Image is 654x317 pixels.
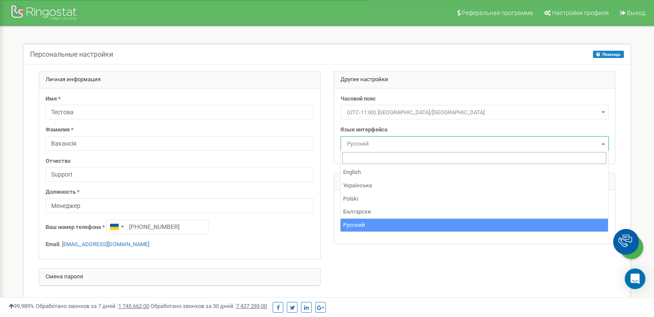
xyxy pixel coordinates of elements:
[36,303,149,309] span: Обработано звонков за 7 дней :
[46,241,61,247] strong: Email:
[341,179,608,192] li: Українська
[106,219,209,234] input: +1-800-555-55-55
[107,220,126,234] div: Telephone country code
[39,268,320,286] div: Смена пароля
[625,268,645,289] div: Open Intercom Messenger
[344,107,606,119] span: (UTC-11:00) Pacific/Midway
[46,223,105,232] label: Ваш номер телефона *
[9,303,34,309] span: 99,989%
[46,95,61,103] label: Имя *
[341,205,608,219] li: Български
[46,188,80,196] label: Должность *
[46,167,314,182] input: Отчество
[552,9,609,16] span: Настройки профиля
[627,9,645,16] span: Выход
[39,71,320,88] div: Личная информация
[344,138,606,150] span: Русский
[341,136,609,151] span: Русский
[46,105,314,119] input: Имя
[46,126,74,134] label: Фамилия *
[46,136,314,151] input: Фамилия
[341,219,608,232] li: Русский
[341,95,376,103] label: Часовой пояс
[46,198,314,213] input: Должность
[118,303,149,309] u: 1 745 662,00
[334,173,615,190] div: Информация о конфиденциальности данных
[30,51,113,58] h5: Персональные настройки
[593,51,624,58] button: Помощь
[462,9,533,16] span: Реферальная программа
[62,241,149,247] a: [EMAIL_ADDRESS][DOMAIN_NAME]
[46,157,71,165] label: Отчество
[341,126,387,134] label: Язык интерфейса
[341,192,608,206] li: Polski
[236,303,267,309] u: 7 427 293,00
[334,71,615,88] div: Другие настройки
[341,166,608,179] li: English
[341,105,609,119] span: (UTC-11:00) Pacific/Midway
[150,303,267,309] span: Обработано звонков за 30 дней :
